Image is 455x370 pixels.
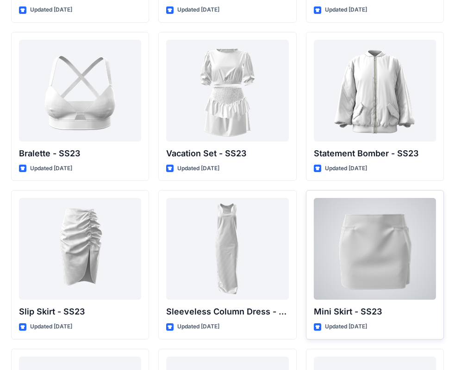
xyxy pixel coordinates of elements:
p: Updated [DATE] [177,164,219,173]
p: Bralette - SS23 [19,147,141,160]
p: Mini Skirt - SS23 [314,305,436,318]
a: Sleeveless Column Dress - SS23 [166,198,288,300]
p: Updated [DATE] [30,5,72,15]
p: Updated [DATE] [30,322,72,332]
a: Bralette - SS23 [19,40,141,142]
a: Slip Skirt - SS23 [19,198,141,300]
p: Slip Skirt - SS23 [19,305,141,318]
p: Updated [DATE] [30,164,72,173]
p: Vacation Set - SS23 [166,147,288,160]
p: Sleeveless Column Dress - SS23 [166,305,288,318]
p: Statement Bomber - SS23 [314,147,436,160]
p: Updated [DATE] [325,5,367,15]
p: Updated [DATE] [325,164,367,173]
p: Updated [DATE] [325,322,367,332]
p: Updated [DATE] [177,5,219,15]
a: Statement Bomber - SS23 [314,40,436,142]
a: Vacation Set - SS23 [166,40,288,142]
p: Updated [DATE] [177,322,219,332]
a: Mini Skirt - SS23 [314,198,436,300]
